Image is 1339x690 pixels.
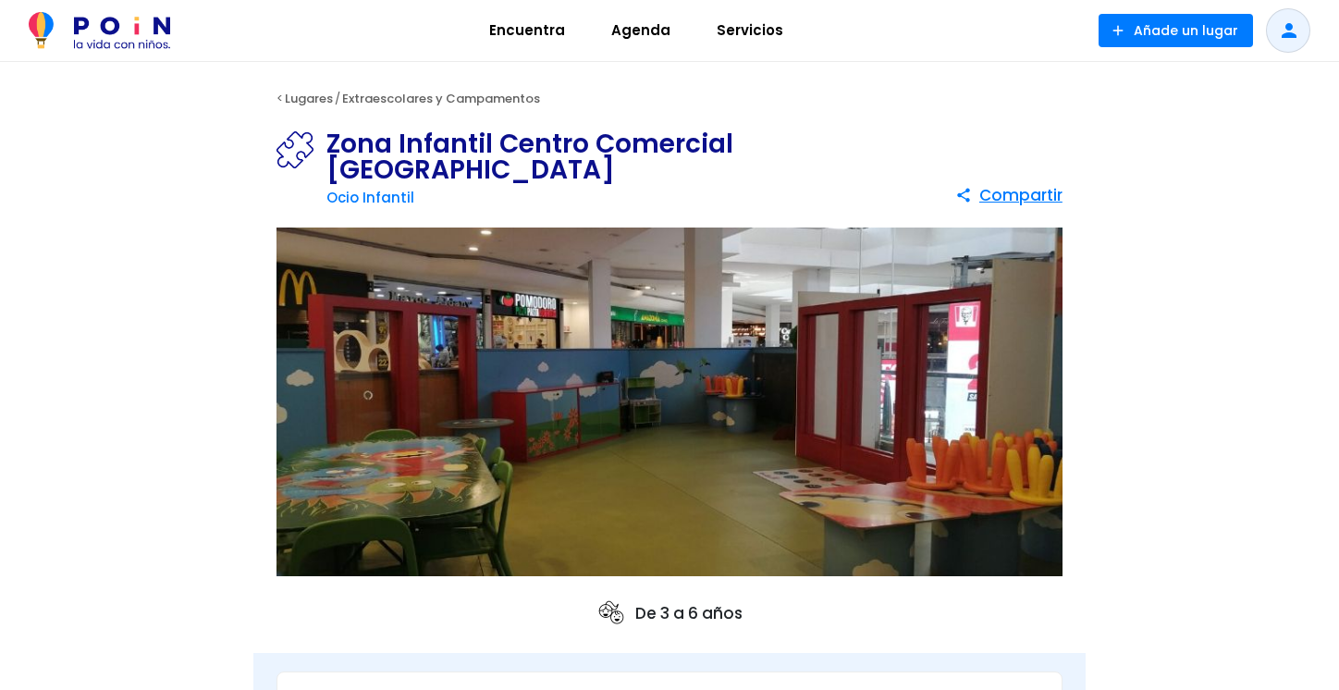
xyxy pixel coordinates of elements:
p: De 3 a 6 años [596,598,743,628]
h1: Zona Infantil Centro Comercial [GEOGRAPHIC_DATA] [326,131,955,183]
span: Agenda [603,16,679,45]
button: Añade un lugar [1099,14,1253,47]
a: Servicios [694,8,806,53]
a: Extraescolares y Campamentos [342,90,540,107]
a: Encuentra [466,8,588,53]
a: Ocio Infantil [326,188,414,207]
img: Ocio Infantil [276,131,326,168]
span: Servicios [708,16,792,45]
span: Encuentra [481,16,573,45]
img: POiN [29,12,170,49]
img: Zona Infantil Centro Comercial La Vaguada [276,228,1063,577]
button: Compartir [955,179,1063,212]
div: < / [253,85,1086,113]
img: ages icon [596,598,626,628]
a: Agenda [588,8,694,53]
a: Lugares [285,90,333,107]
